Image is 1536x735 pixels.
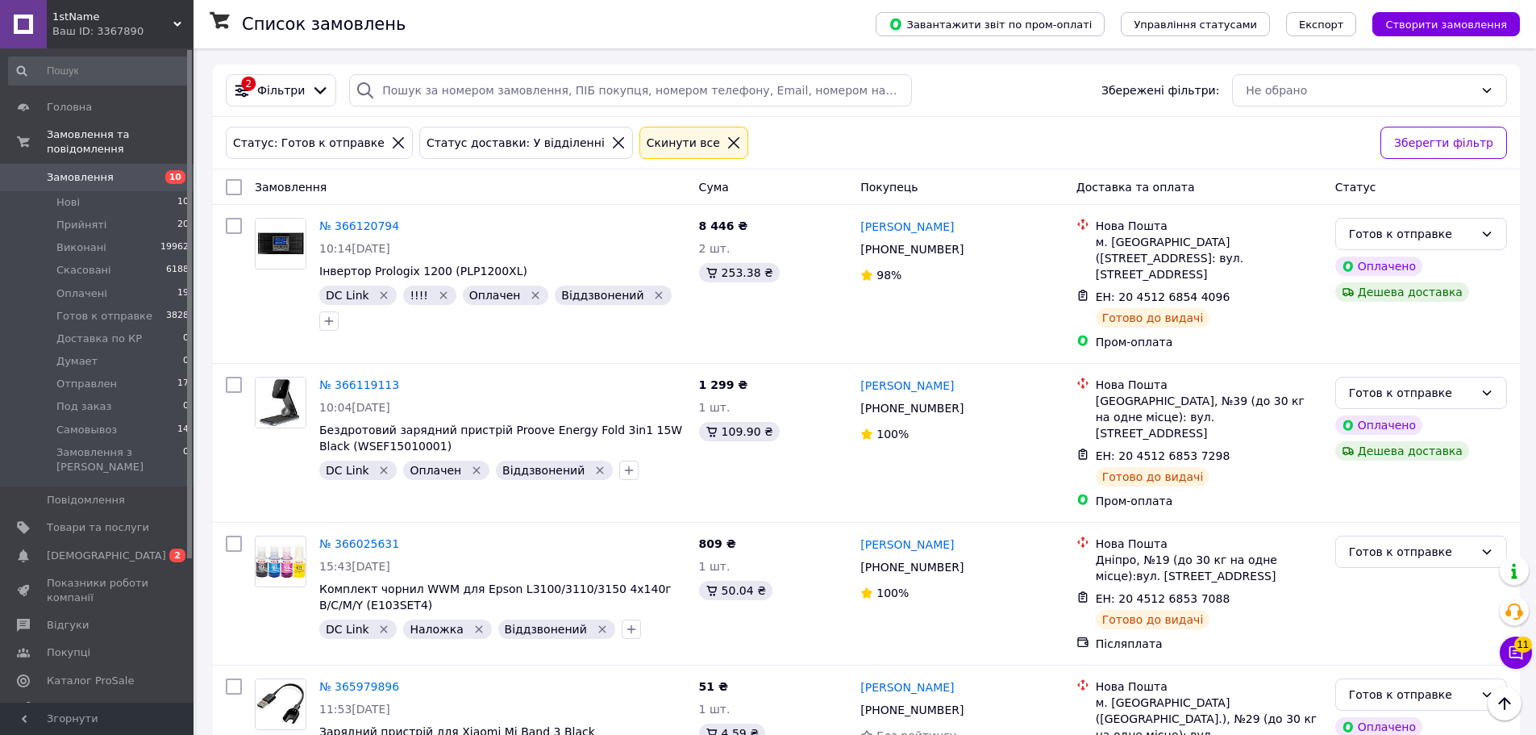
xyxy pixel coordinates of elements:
svg: Видалити мітку [377,623,390,636]
img: Фото товару [256,545,306,578]
span: Відгуки [47,618,89,633]
span: 1 шт. [699,401,731,414]
span: 1stName [52,10,173,24]
span: Віддзвонений [502,464,585,477]
div: Cкинути все [643,134,723,152]
span: Бездротовий зарядний пристрій Proove Energy Fold 3in1 15W Black (WSEF15010001) [319,424,682,453]
div: Дніпро, №19 (до 30 кг на одне місце):вул. [STREET_ADDRESS] [1096,552,1322,584]
input: Пошук [8,56,190,86]
a: [PERSON_NAME] [860,378,954,394]
img: Фото товару [256,679,306,729]
a: № 366025631 [319,537,399,550]
span: 0 [183,332,189,346]
span: Завантажити звіт по пром-оплаті [889,17,1092,31]
span: 100% [876,587,909,599]
span: Думает [56,354,98,369]
div: Оплачено [1335,416,1422,435]
span: 17 [177,377,189,391]
div: Готов к отправке [1349,225,1474,243]
div: Готов к отправке [1349,543,1474,561]
div: Ваш ID: 3367890 [52,24,194,39]
span: Оплачен [410,464,461,477]
span: 0 [183,399,189,414]
a: Фото товару [255,218,306,269]
div: Готов к отправке [1349,686,1474,704]
span: 2 шт. [699,242,731,255]
svg: Видалити мітку [377,289,390,302]
span: Повідомлення [47,493,125,507]
span: 1 шт. [699,703,731,716]
span: 20 [177,218,189,232]
a: [PERSON_NAME] [860,679,954,695]
button: Створити замовлення [1372,12,1520,36]
span: 10:04[DATE] [319,401,390,414]
span: Нові [56,195,80,210]
span: 51 ₴ [699,680,728,693]
span: Наложка [410,623,463,636]
span: Замовлення та повідомлення [47,127,194,157]
a: Фото товару [255,377,306,428]
a: [PERSON_NAME] [860,537,954,553]
svg: Видалити мітку [593,464,606,477]
span: DC Link [326,623,369,636]
span: Покупці [47,645,90,660]
div: Готово до видачі [1096,467,1210,487]
span: Каталог ProSale [47,674,134,688]
button: Експорт [1286,12,1357,36]
button: Управління статусами [1121,12,1270,36]
h1: Список замовлень [242,15,406,34]
span: 2 [169,549,185,562]
button: Наверх [1488,687,1521,720]
span: 10 [177,195,189,210]
span: Управління статусами [1134,19,1257,31]
div: Пром-оплата [1096,334,1322,350]
span: 6188 [166,263,189,278]
span: Замовлення з [PERSON_NAME] [56,445,183,474]
a: Фото товару [255,679,306,730]
span: 19962 [160,240,189,255]
svg: Видалити мітку [596,623,609,636]
div: Готово до видачі [1096,610,1210,629]
button: Зберегти фільтр [1380,127,1507,159]
a: Комплект чорнил WWM для Epson L3100/3110/3150 4х140г B/C/M/Y (E103SET4) [319,583,672,612]
span: 98% [876,269,901,282]
span: 1 299 ₴ [699,378,748,391]
span: Доставка та оплата [1076,181,1195,194]
span: Оплачен [469,289,521,302]
span: Товари та послуги [47,520,149,535]
span: Под заказ [56,399,111,414]
span: 0 [183,445,189,474]
span: 11:53[DATE] [319,703,390,716]
span: [PHONE_NUMBER] [860,561,964,574]
div: м. [GEOGRAPHIC_DATA] ([STREET_ADDRESS]: вул. [STREET_ADDRESS] [1096,234,1322,282]
span: Прийняті [56,218,106,232]
div: Статус: Готов к отправке [230,134,388,152]
span: Зберегти фільтр [1394,134,1493,152]
a: № 366119113 [319,378,399,391]
span: Покупець [860,181,918,194]
span: Експорт [1299,19,1344,31]
img: Фото товару [256,219,306,269]
span: [DEMOGRAPHIC_DATA] [47,549,166,563]
div: Готово до видачі [1096,308,1210,328]
span: Інвертор Prologix 1200 (PLP1200XL) [319,265,527,278]
span: [PHONE_NUMBER] [860,704,964,716]
span: ЕН: 20 4512 6853 7298 [1096,449,1230,462]
span: Показники роботи компанії [47,576,149,605]
span: Збережені фільтри: [1101,82,1219,98]
span: !!!! [410,289,427,302]
input: Пошук за номером замовлення, ПІБ покупця, номером телефону, Email, номером накладної [349,74,911,106]
div: Готов к отправке [1349,384,1474,402]
div: Нова Пошта [1096,377,1322,393]
span: Віддзвонений [505,623,587,636]
span: DC Link [326,464,369,477]
span: 15:43[DATE] [319,560,390,573]
div: [GEOGRAPHIC_DATA], №39 (до 30 кг на одне місце): вул. [STREET_ADDRESS] [1096,393,1322,441]
span: Аналітика [47,701,102,716]
svg: Видалити мітку [470,464,483,477]
span: Статус [1335,181,1376,194]
div: Нова Пошта [1096,536,1322,552]
div: 253.38 ₴ [699,263,780,282]
span: 3828 [166,309,189,324]
span: Створити замовлення [1385,19,1507,31]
